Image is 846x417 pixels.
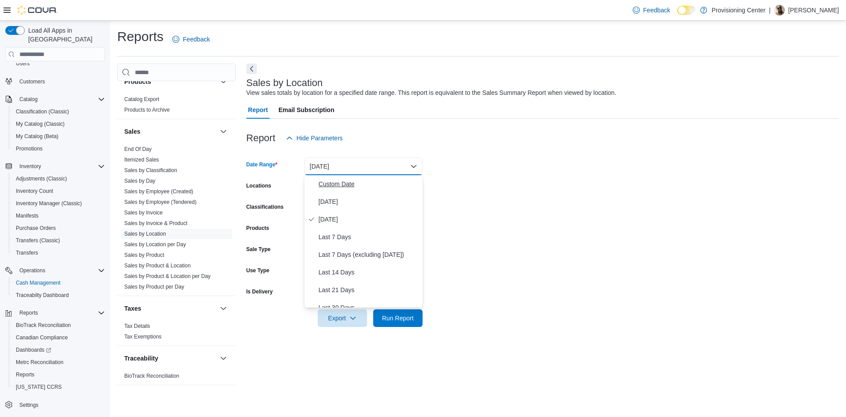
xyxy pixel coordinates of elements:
span: Traceabilty Dashboard [12,290,105,301]
a: Sales by Location [124,231,166,237]
span: Operations [16,265,105,276]
span: Dashboards [16,346,51,353]
span: Custom Date [319,179,419,189]
p: [PERSON_NAME] [788,5,839,15]
button: Sales [218,126,229,137]
button: Purchase Orders [9,222,108,234]
span: Feedback [643,6,670,15]
a: Transfers [12,248,41,258]
a: Promotions [12,143,46,154]
span: Tax Details [124,323,150,330]
span: Transfers (Classic) [12,235,105,246]
button: Settings [2,398,108,411]
a: Sales by Product [124,252,164,258]
a: Customers [16,76,48,87]
span: Last 7 Days [319,232,419,242]
span: Sales by Invoice & Product [124,220,187,227]
a: Dashboards [12,345,55,355]
span: Promotions [12,143,105,154]
button: Inventory Count [9,185,108,197]
span: Inventory Manager (Classic) [16,200,82,207]
button: Canadian Compliance [9,331,108,344]
span: Catalog Export [124,96,159,103]
span: Manifests [12,210,105,221]
span: Users [16,60,30,67]
a: Feedback [169,30,213,48]
span: Canadian Compliance [12,332,105,343]
h3: Report [246,133,275,143]
a: Sales by Product per Day [124,284,184,290]
a: Users [12,58,33,69]
div: Taxes [117,321,236,346]
span: Inventory Manager (Classic) [12,198,105,209]
a: Adjustments (Classic) [12,173,70,184]
a: Metrc Reconciliation [12,357,67,368]
span: Inventory [16,161,105,172]
h1: Reports [117,28,163,45]
span: Users [12,58,105,69]
button: Products [124,77,216,86]
p: Provisioning Center [712,5,765,15]
a: Sales by Invoice [124,210,163,216]
button: Reports [2,307,108,319]
span: My Catalog (Beta) [12,131,105,142]
button: Traceabilty Dashboard [9,289,108,301]
span: End Of Day [124,146,152,153]
button: Traceability [218,353,229,364]
button: Run Report [373,309,423,327]
button: Classification (Classic) [9,105,108,118]
span: Manifests [16,212,38,219]
span: Sales by Product & Location per Day [124,273,211,280]
button: My Catalog (Beta) [9,130,108,143]
label: Use Type [246,267,269,274]
span: Products to Archive [124,106,170,113]
button: BioTrack Reconciliation [9,319,108,331]
button: My Catalog (Classic) [9,118,108,130]
label: Classifications [246,203,284,210]
a: Transfers (Classic) [12,235,63,246]
button: Hide Parameters [282,129,346,147]
a: Sales by Day [124,178,156,184]
a: Inventory Count [12,186,57,196]
span: [US_STATE] CCRS [16,383,62,391]
span: Classification (Classic) [12,106,105,117]
span: Email Subscription [278,101,334,119]
button: Catalog [2,93,108,105]
label: Is Delivery [246,288,273,295]
span: Washington CCRS [12,382,105,392]
button: Next [246,64,257,74]
div: Mike Kaspar [774,5,785,15]
button: Manifests [9,210,108,222]
div: Products [117,94,236,119]
span: Itemized Sales [124,156,159,163]
span: Transfers [12,248,105,258]
span: Sales by Classification [124,167,177,174]
a: My Catalog (Classic) [12,119,68,129]
span: Sales by Product [124,252,164,259]
h3: Taxes [124,304,141,313]
button: Customers [2,75,108,88]
span: BioTrack Reconciliation [124,372,179,379]
span: Last 21 Days [319,285,419,295]
span: Inventory Count [12,186,105,196]
span: Transfers (Classic) [16,237,60,244]
span: Reports [19,309,38,316]
a: Sales by Location per Day [124,241,186,248]
span: Feedback [183,35,210,44]
button: Inventory [16,161,45,172]
a: Sales by Employee (Created) [124,188,193,195]
a: Products to Archive [124,107,170,113]
span: Report [248,101,268,119]
a: Purchase Orders [12,223,59,233]
button: Operations [16,265,49,276]
span: Sales by Employee (Tendered) [124,199,197,206]
button: Catalog [16,94,41,105]
a: Tax Exemptions [124,334,162,340]
a: Classification (Classic) [12,106,73,117]
a: Sales by Invoice & Product [124,220,187,226]
a: Inventory Manager (Classic) [12,198,85,209]
div: Select listbox [304,175,423,308]
a: Cash Management [12,278,64,288]
a: Catalog Export [124,96,159,102]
